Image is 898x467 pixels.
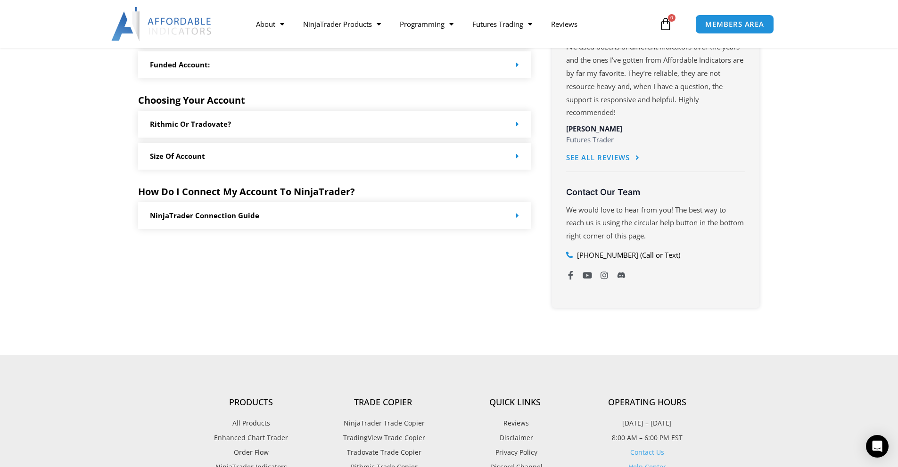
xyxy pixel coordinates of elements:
[581,417,713,429] p: [DATE] – [DATE]
[566,41,745,119] p: I’ve used dozens of different indicators over the years and the ones I’ve gotten from Affordable ...
[390,13,463,35] a: Programming
[341,417,425,429] span: NinjaTrader Trade Copier
[247,13,657,35] nav: Menu
[493,446,537,459] span: Privacy Policy
[449,446,581,459] a: Privacy Policy
[581,432,713,444] p: 8:00 AM – 6:00 PM EST
[566,187,745,197] h3: Contact Our Team
[668,14,676,22] span: 0
[575,249,680,262] span: [PHONE_NUMBER] (Call or Text)
[150,119,231,129] a: Rithmic or Tradovate?
[345,446,421,459] span: Tradovate Trade Copier
[705,21,764,28] span: MEMBERS AREA
[581,397,713,408] h4: Operating Hours
[566,147,640,169] a: See All Reviews
[185,397,317,408] h4: Products
[501,417,529,429] span: Reviews
[234,446,269,459] span: Order Flow
[150,211,259,220] a: NinjaTrader Connection Guide
[214,432,288,444] span: Enhanced Chart Trader
[111,7,213,41] img: LogoAI | Affordable Indicators – NinjaTrader
[449,432,581,444] a: Disclaimer
[317,446,449,459] a: Tradovate Trade Copier
[866,435,889,458] div: Open Intercom Messenger
[566,204,745,243] p: We would love to hear from you! The best way to reach us is using the circular help button in the...
[150,151,205,161] a: Size of Account
[566,124,622,133] span: [PERSON_NAME]
[630,448,664,457] a: Contact Us
[695,15,774,34] a: MEMBERS AREA
[317,417,449,429] a: NinjaTrader Trade Copier
[566,133,745,147] p: Futures Trader
[317,397,449,408] h4: Trade Copier
[294,13,390,35] a: NinjaTrader Products
[341,432,425,444] span: TradingView Trade Copier
[247,13,294,35] a: About
[542,13,587,35] a: Reviews
[150,60,210,69] a: Funded Account:
[138,51,531,78] div: Funded Account:
[138,111,531,138] div: Rithmic or Tradovate?
[138,95,531,106] h5: Choosing Your Account
[185,417,317,429] a: All Products
[449,397,581,408] h4: Quick Links
[185,432,317,444] a: Enhanced Chart Trader
[497,432,533,444] span: Disclaimer
[138,143,531,170] div: Size of Account
[138,202,531,229] div: NinjaTrader Connection Guide
[463,13,542,35] a: Futures Trading
[232,417,270,429] span: All Products
[645,10,686,38] a: 0
[185,446,317,459] a: Order Flow
[317,432,449,444] a: TradingView Trade Copier
[566,154,630,161] span: See All Reviews
[138,186,531,197] h5: How Do I Connect My Account To NinjaTrader?
[449,417,581,429] a: Reviews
